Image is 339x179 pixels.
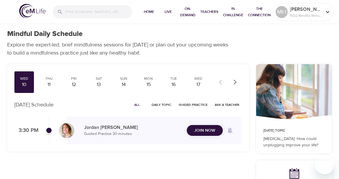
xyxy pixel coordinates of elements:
[84,131,182,137] p: Guided Practice · 30 minutes
[130,102,144,108] span: All
[19,4,46,18] img: logo
[92,81,106,88] div: 13
[42,76,56,81] div: Thu
[142,9,156,15] span: Home
[276,6,288,18] div: MH
[176,100,210,109] button: Guided Practice
[149,100,174,109] button: Daily Topic
[128,100,147,109] button: All
[191,81,206,88] div: 17
[315,155,334,174] iframe: Button to launch messaging window
[7,30,83,38] h1: Mindful Daily Schedule
[263,128,325,133] p: [DATE] Topic
[42,81,56,88] div: 11
[17,76,32,81] div: Wed
[67,81,81,88] div: 12
[117,76,131,81] div: Sun
[263,136,325,148] p: [MEDICAL_DATA]: How could unplugging improve your life?
[290,6,322,13] p: [PERSON_NAME] back East
[166,76,181,81] div: Tue
[161,9,175,15] span: Live
[7,41,232,57] p: Explore the expert-led, brief mindfulness sessions for [DATE] or plan out your upcoming weeks to ...
[117,81,131,88] div: 14
[200,9,218,15] span: Teachers
[17,81,32,88] div: 10
[191,76,206,81] div: Wed
[141,81,156,88] div: 15
[92,76,106,81] div: Sat
[84,124,182,131] p: Jordan [PERSON_NAME]
[290,13,322,18] p: 5122 Mindful Minutes
[179,102,207,108] span: Guided Practice
[248,6,271,18] span: The Connection
[194,127,215,134] span: Join Now
[180,6,195,18] span: On-Demand
[187,125,223,136] button: Join Now
[65,5,132,18] input: Find programs, teachers, etc...
[59,123,74,138] img: Jordan-Whitehead.jpg
[223,6,243,18] span: 1% Challenge
[141,76,156,81] div: Mon
[212,100,242,109] button: Ask a Teacher
[215,102,239,108] span: Ask a Teacher
[14,101,53,109] p: [DATE] Schedule
[152,102,171,108] span: Daily Topic
[166,81,181,88] div: 16
[67,76,81,81] div: Fri
[223,123,237,138] span: Remind me when a class goes live every Wednesday at 3:30 PM
[14,127,38,135] p: 3:30 PM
